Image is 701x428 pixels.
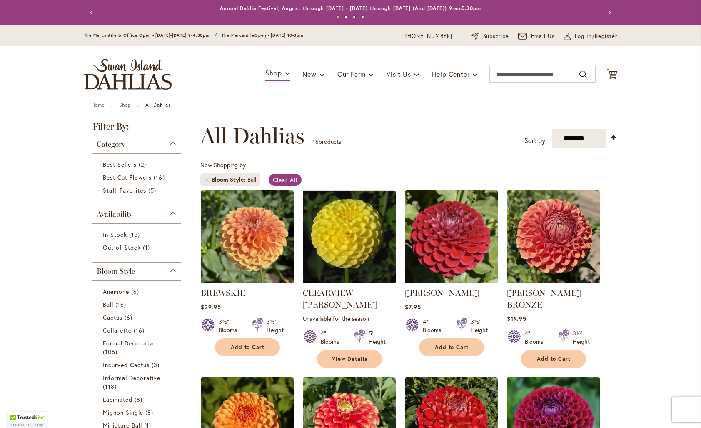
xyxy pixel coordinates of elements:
[507,277,600,285] a: CORNEL BRONZE
[143,243,152,252] span: 1
[321,329,344,346] div: 4" Blooms
[103,287,173,296] a: Anemone 6
[601,4,617,21] button: Next
[103,360,173,369] a: Incurved Cactus 3
[139,160,148,169] span: 2
[103,173,173,182] a: Best Cut Flowers
[332,355,368,363] span: View Details
[215,338,280,356] button: Add to Cart
[103,186,173,195] a: Staff Favorites
[267,318,284,334] div: 3½' Height
[405,303,421,311] span: $7.95
[231,344,265,351] span: Add to Cart
[220,5,481,11] a: Annual Dahlia Festival, August through [DATE] - [DATE] through [DATE] (And [DATE]) 9-am5:30pm
[405,190,498,283] img: CORNEL
[201,277,294,285] a: BREWSKIE
[369,329,386,346] div: 5' Height
[537,355,571,363] span: Add to Cart
[317,350,382,368] a: View Details
[6,398,30,422] iframe: Launch Accessibility Center
[103,173,152,181] span: Best Cut Flowers
[145,408,155,417] span: 8
[103,300,173,309] a: Ball 16
[303,277,396,285] a: CLEARVIEW DANIEL
[201,190,294,283] img: BREWSKIE
[103,313,122,321] span: Cactus
[518,32,555,40] a: Email Us
[103,230,127,238] span: In Stock
[103,300,113,308] span: Ball
[131,287,141,296] span: 6
[405,288,479,298] a: [PERSON_NAME]
[521,350,586,368] button: Add to Cart
[507,288,581,310] a: [PERSON_NAME] BRONZE
[103,288,129,295] span: Anemone
[125,313,135,322] span: 6
[129,230,142,239] span: 15
[103,374,161,382] span: Informal Decorative
[471,32,509,40] a: Subscribe
[205,177,210,182] a: Remove Bloom Style Ball
[84,33,255,38] span: The Mercantile & Office Open - [DATE]-[DATE] 9-4:30pm / The Mercantile
[115,300,128,309] span: 16
[303,190,396,283] img: CLEARVIEW DANIEL
[84,59,172,90] a: store logo
[507,315,526,323] span: $19.95
[254,33,303,38] span: Open - [DATE] 10-3pm
[405,277,498,285] a: CORNEL
[103,313,173,322] a: Cactus 6
[103,186,147,194] span: Staff Favorites
[336,15,339,18] button: 1 of 4
[201,303,221,311] span: $29.95
[103,408,173,417] a: Mignon Single 8
[84,122,190,135] strong: Filter By:
[302,70,316,78] span: New
[531,32,555,40] span: Email Us
[483,32,509,40] span: Subscribe
[103,326,173,335] a: Collarette 16
[303,288,377,310] a: CLEARVIEW [PERSON_NAME]
[402,32,453,40] a: [PHONE_NUMBER]
[247,175,256,184] div: Ball
[303,315,396,323] p: Unavailable for the season
[200,123,304,148] span: All Dahlias
[103,382,119,391] span: 118
[265,68,282,77] span: Shop
[419,338,484,356] button: Add to Cart
[103,395,133,403] span: Laciniated
[353,15,356,18] button: 3 of 4
[103,230,173,239] a: In Stock 15
[219,318,242,334] div: 3½" Blooms
[387,70,411,78] span: Visit Us
[573,329,590,346] div: 3½' Height
[435,344,469,351] span: Add to Cart
[148,186,158,195] span: 5
[103,395,173,404] a: Laciniated 8
[97,140,125,149] span: Category
[200,161,246,169] span: Now Shopping by
[97,210,132,219] span: Availability
[337,70,366,78] span: Our Farm
[97,267,135,276] span: Bloom Style
[103,339,156,347] span: Formal Decorative
[119,102,131,108] a: Shop
[152,360,162,369] span: 3
[103,408,144,416] span: Mignon Single
[507,190,600,283] img: CORNEL BRONZE
[135,395,145,404] span: 8
[103,348,120,356] span: 105
[361,15,364,18] button: 4 of 4
[423,318,446,334] div: 4" Blooms
[92,102,105,108] a: Home
[273,176,297,184] span: Clear All
[103,243,173,252] a: Out of Stock 1
[269,174,302,186] a: Clear All
[313,135,341,148] p: products
[103,160,137,168] span: Best Sellers
[344,15,347,18] button: 2 of 4
[432,70,470,78] span: Help Center
[525,329,548,346] div: 4" Blooms
[103,243,141,251] span: Out of Stock
[84,4,101,21] button: Previous
[103,326,132,334] span: Collarette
